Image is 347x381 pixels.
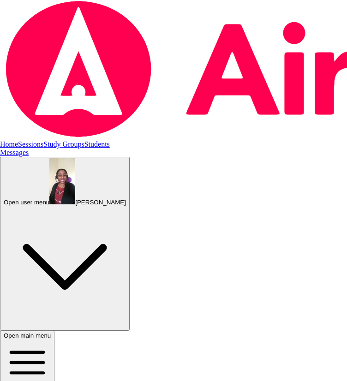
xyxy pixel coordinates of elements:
span: Open user menu [4,199,49,206]
a: Students [84,140,110,148]
span: [PERSON_NAME] [75,199,126,206]
span: Open main menu [4,332,51,339]
a: Sessions [18,140,43,148]
a: Study Groups [43,140,84,148]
